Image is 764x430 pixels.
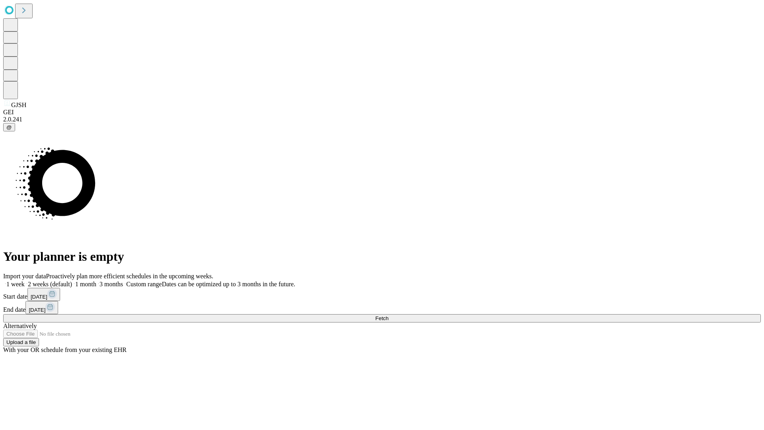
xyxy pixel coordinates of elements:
span: 1 week [6,281,25,287]
button: Upload a file [3,338,39,346]
div: GEI [3,109,761,116]
span: With your OR schedule from your existing EHR [3,346,127,353]
span: @ [6,124,12,130]
button: @ [3,123,15,131]
span: [DATE] [31,294,47,300]
button: Fetch [3,314,761,322]
span: Dates can be optimized up to 3 months in the future. [162,281,295,287]
span: Alternatively [3,322,37,329]
span: Import your data [3,273,46,279]
span: GJSH [11,102,26,108]
span: 3 months [99,281,123,287]
span: 1 month [75,281,96,287]
span: 2 weeks (default) [28,281,72,287]
button: [DATE] [27,288,60,301]
div: Start date [3,288,761,301]
h1: Your planner is empty [3,249,761,264]
span: [DATE] [29,307,45,313]
span: Fetch [375,315,388,321]
button: [DATE] [25,301,58,314]
div: End date [3,301,761,314]
div: 2.0.241 [3,116,761,123]
span: Proactively plan more efficient schedules in the upcoming weeks. [46,273,213,279]
span: Custom range [126,281,162,287]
